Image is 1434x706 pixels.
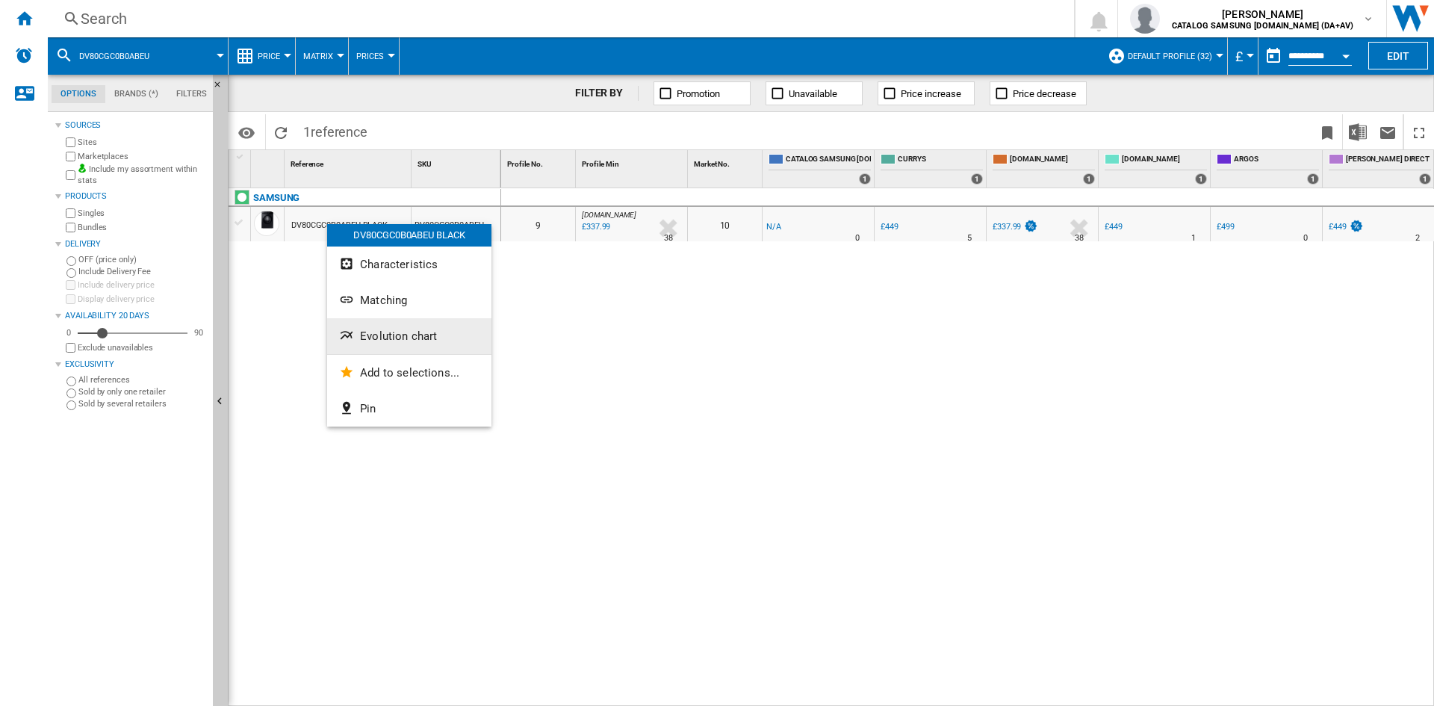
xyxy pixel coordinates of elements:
[327,224,491,247] div: DV80CGC0B0ABEU BLACK
[327,318,491,354] button: Evolution chart
[360,329,437,343] span: Evolution chart
[360,258,438,271] span: Characteristics
[327,247,491,282] button: Characteristics
[327,391,491,427] button: Pin...
[327,282,491,318] button: Matching
[327,355,491,391] button: Add to selections...
[360,366,459,380] span: Add to selections...
[360,402,376,415] span: Pin
[360,294,407,307] span: Matching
